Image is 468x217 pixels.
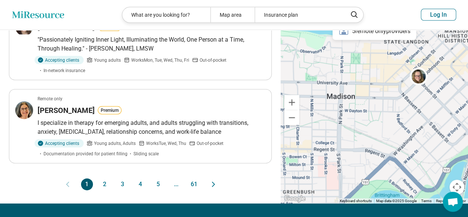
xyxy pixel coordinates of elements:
[443,192,463,212] div: Open chat
[152,178,164,190] button: 5
[421,9,456,21] button: Log In
[81,178,93,190] button: 1
[135,178,146,190] button: 4
[63,178,72,190] button: Previous page
[35,56,84,64] div: Accepting clients
[170,178,182,190] span: ...
[43,67,85,74] span: In-network insurance
[283,194,307,204] img: Google
[35,139,84,148] div: Accepting clients
[38,35,265,53] p: "Passionately Igniting Inner Light, Illuminating the World, One Person at a Time, Through Healing...
[436,199,466,203] a: Report a map error
[122,7,210,23] div: What are you looking for?
[133,150,159,157] span: Sliding scale
[38,105,95,116] h3: [PERSON_NAME]
[99,178,111,190] button: 2
[98,106,122,114] button: Premium
[449,180,464,195] button: Map camera controls
[188,178,200,190] button: 61
[255,7,343,23] div: Insurance plan
[38,119,265,136] p: I specialize in therapy for emerging adults, and adults struggling with transitions, anxiety, [ME...
[200,57,226,64] span: Out-of-pocket
[43,150,128,157] span: Documentation provided for patient filling
[340,198,372,204] button: Keyboard shortcuts
[284,95,299,110] button: Zoom in
[38,95,62,102] p: Remote only
[210,7,255,23] div: Map area
[94,140,136,147] span: Young adults, Adults
[197,140,223,147] span: Out-of-pocket
[131,57,189,64] span: Works Mon, Tue, Wed, Thu, Fri
[284,110,299,125] button: Zoom out
[376,199,417,203] span: Map data ©2025 Google
[421,199,432,203] a: Terms (opens in new tab)
[117,178,129,190] button: 3
[94,57,121,64] span: Young adults
[146,140,186,147] span: Works Tue, Wed, Thu
[283,194,307,204] a: Open this area in Google Maps (opens a new window)
[209,178,218,190] button: Next page
[333,22,416,40] div: 5 remote only providers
